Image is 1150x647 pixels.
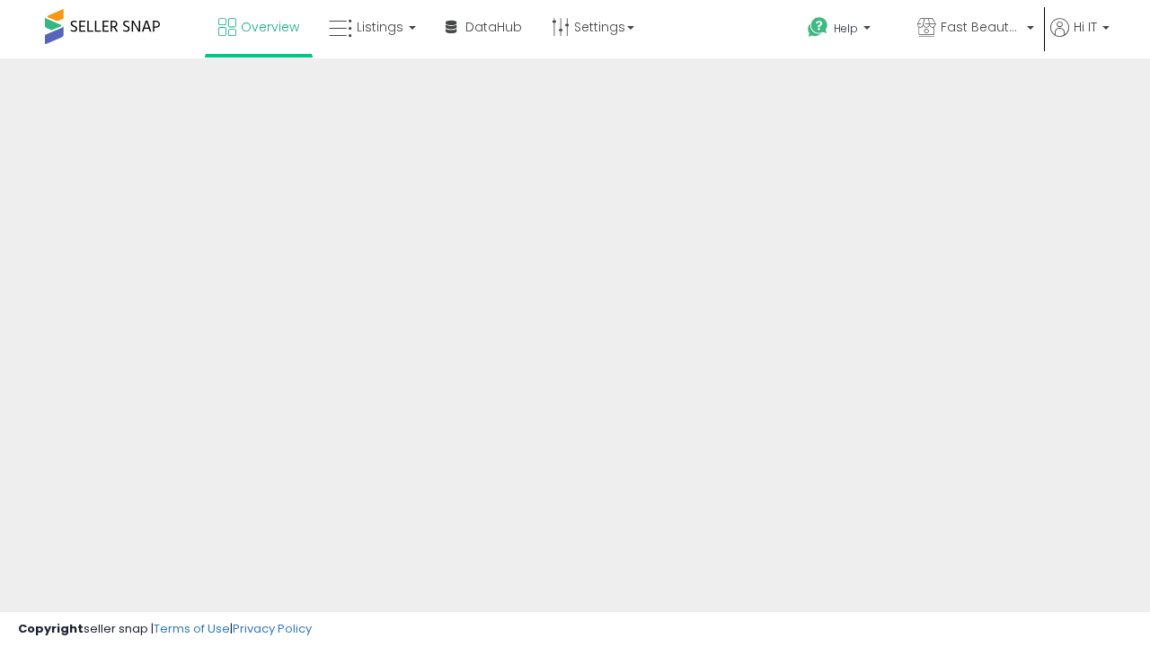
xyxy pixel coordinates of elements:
[465,18,522,36] span: DataHub
[18,621,312,638] div: seller snap | |
[834,21,858,36] span: Help
[18,620,84,637] strong: Copyright
[154,620,230,637] a: Terms of Use
[941,18,1022,36] span: Fast Beauty ([GEOGRAPHIC_DATA])
[1050,18,1110,58] a: Hi IT
[233,620,312,637] a: Privacy Policy
[1074,18,1097,36] span: Hi IT
[807,16,829,39] i: Get Help
[241,18,299,36] span: Overview
[357,18,403,36] span: Listings
[793,3,901,58] a: Help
